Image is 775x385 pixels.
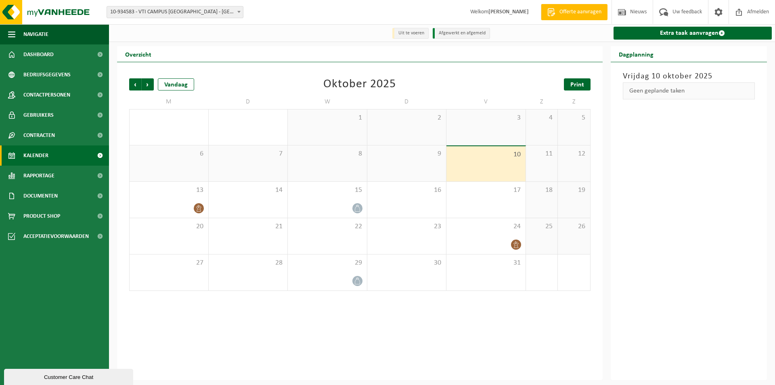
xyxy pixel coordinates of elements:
span: 9 [371,149,442,158]
span: 10-934583 - VTI CAMPUS ZEEBRUGGE - ZEEBRUGGE [107,6,243,18]
span: 30 [371,259,442,267]
strong: [PERSON_NAME] [488,9,529,15]
h3: Vrijdag 10 oktober 2025 [623,70,755,82]
span: 4 [530,114,554,122]
span: 29 [292,259,363,267]
span: 31 [450,259,522,267]
span: 20 [134,222,204,231]
div: Oktober 2025 [323,78,396,90]
span: 7 [213,149,284,158]
span: Acceptatievoorwaarden [23,226,89,246]
td: D [209,95,288,109]
span: 26 [562,222,586,231]
span: Kalender [23,145,48,166]
a: Print [564,78,591,90]
span: Dashboard [23,44,54,65]
span: 1 [292,114,363,122]
span: Rapportage [23,166,54,186]
span: Volgende [142,78,154,90]
span: 18 [530,186,554,195]
td: V [446,95,526,109]
span: 27 [134,259,204,267]
h2: Overzicht [117,46,159,62]
span: Navigatie [23,24,48,44]
span: 15 [292,186,363,195]
div: Geen geplande taken [623,82,755,99]
span: 21 [213,222,284,231]
span: Contracten [23,125,55,145]
span: Vorige [129,78,141,90]
span: Print [570,82,584,88]
div: Vandaag [158,78,194,90]
span: Bedrijfsgegevens [23,65,71,85]
td: Z [558,95,590,109]
span: Gebruikers [23,105,54,125]
span: 11 [530,149,554,158]
td: Z [526,95,558,109]
td: M [129,95,209,109]
span: 17 [450,186,522,195]
span: 28 [213,259,284,267]
span: 12 [562,149,586,158]
span: 19 [562,186,586,195]
span: 6 [134,149,204,158]
td: D [367,95,447,109]
span: 23 [371,222,442,231]
span: 10 [450,150,522,159]
span: Product Shop [23,206,60,226]
span: 8 [292,149,363,158]
span: 14 [213,186,284,195]
span: 13 [134,186,204,195]
iframe: chat widget [4,367,135,385]
span: 25 [530,222,554,231]
span: 5 [562,114,586,122]
h2: Dagplanning [611,46,662,62]
span: 22 [292,222,363,231]
li: Uit te voeren [392,28,429,39]
span: 2 [371,114,442,122]
span: Contactpersonen [23,85,70,105]
li: Afgewerkt en afgemeld [433,28,490,39]
span: Documenten [23,186,58,206]
span: Offerte aanvragen [557,8,603,16]
span: 3 [450,114,522,122]
span: 24 [450,222,522,231]
span: 16 [371,186,442,195]
a: Extra taak aanvragen [614,27,772,40]
a: Offerte aanvragen [541,4,607,20]
td: W [288,95,367,109]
